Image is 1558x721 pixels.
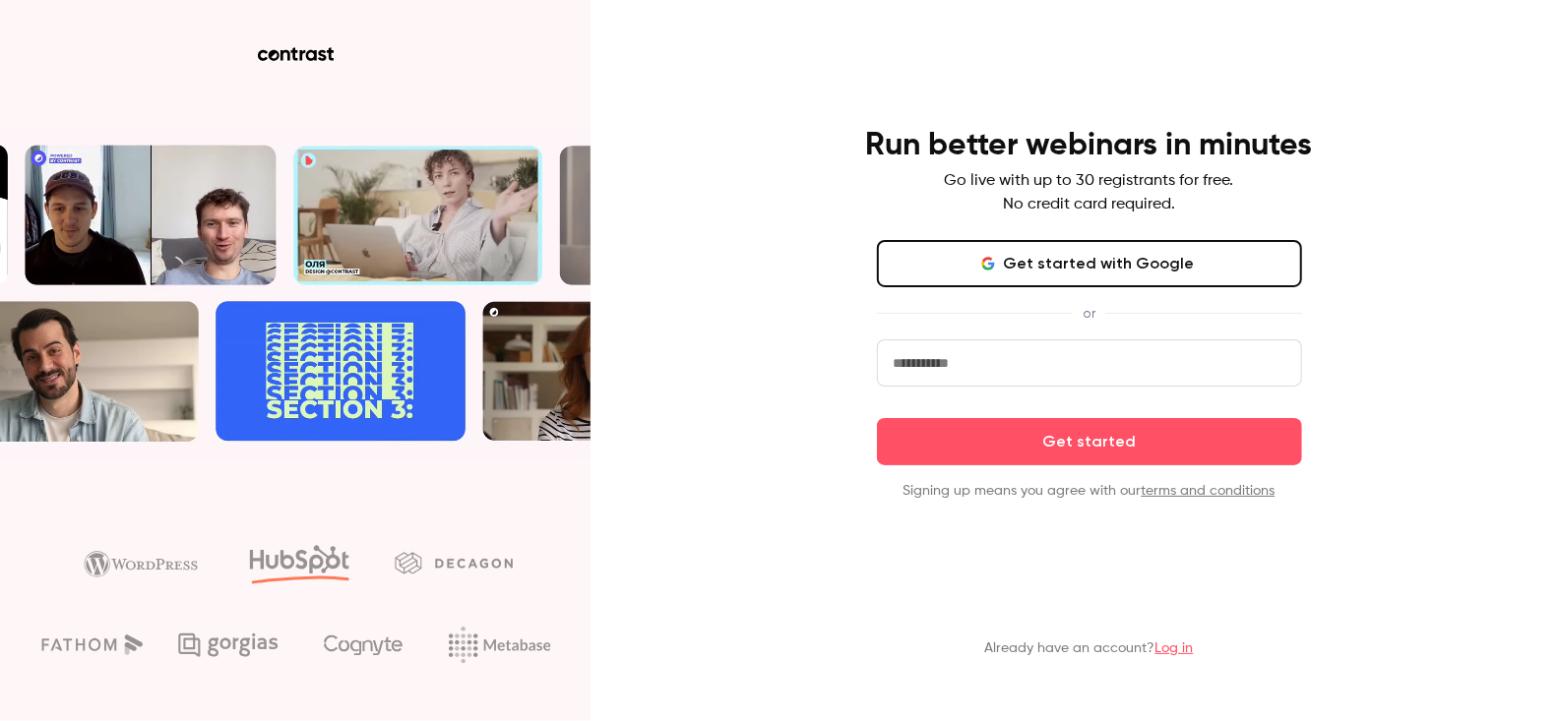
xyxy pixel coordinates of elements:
[877,481,1302,501] p: Signing up means you agree with our
[1142,484,1276,498] a: terms and conditions
[395,552,513,573] img: decagon
[877,418,1302,465] button: Get started
[1155,641,1194,655] a: Log in
[866,126,1313,165] h4: Run better webinars in minutes
[877,240,1302,287] button: Get started with Google
[945,169,1234,216] p: Go live with up to 30 registrants for free. No credit card required.
[985,638,1194,658] p: Already have an account?
[1073,303,1105,324] span: or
